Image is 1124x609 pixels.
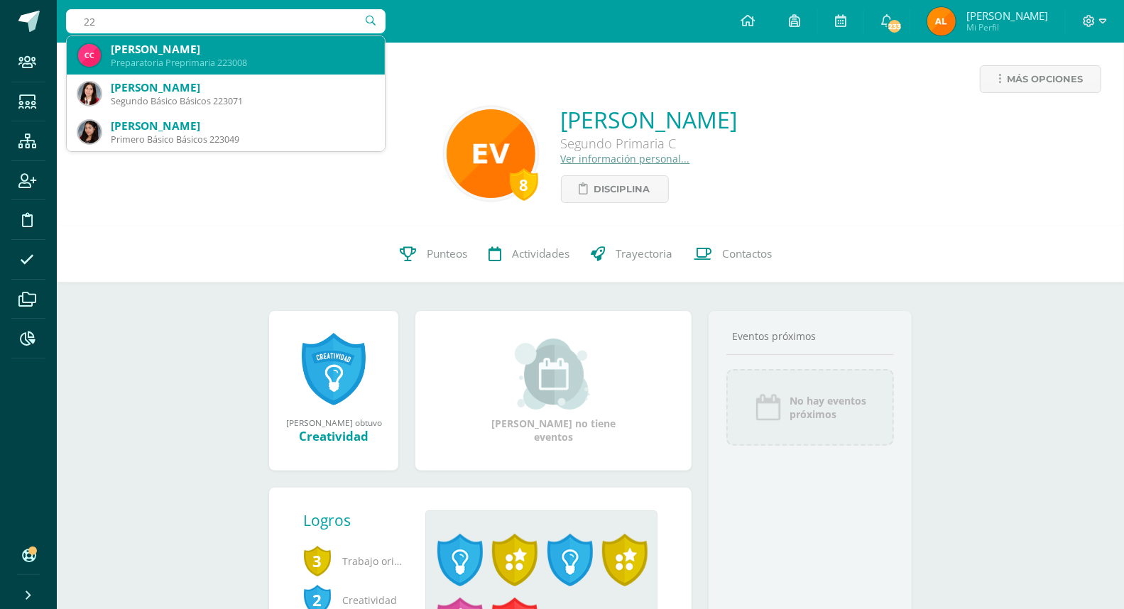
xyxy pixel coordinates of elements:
[966,21,1048,33] span: Mi Perfil
[78,121,101,143] img: f7cd66e42de71ccd36878ce1b815523d.png
[561,104,738,135] a: [PERSON_NAME]
[684,226,783,282] a: Contactos
[66,9,386,33] input: Busca un usuario...
[111,80,373,95] div: [PERSON_NAME]
[980,65,1101,93] a: Más opciones
[483,339,625,444] div: [PERSON_NAME] no tiene eventos
[78,44,101,67] img: eaee7ba86fed297ecd93dc824344246f.png
[966,9,1048,23] span: [PERSON_NAME]
[581,226,684,282] a: Trayectoria
[479,226,581,282] a: Actividades
[515,339,592,410] img: event_small.png
[927,7,956,35] img: af9b8bc9e20a7c198341f7486dafb623.png
[1007,66,1083,92] span: Más opciones
[111,133,373,146] div: Primero Básico Básicos 223049
[887,18,902,34] span: 233
[111,57,373,69] div: Preparatoria Preprimaria 223008
[303,544,332,577] span: 3
[427,246,468,261] span: Punteos
[594,176,650,202] span: Disciplina
[723,246,773,261] span: Contactos
[561,152,690,165] a: Ver información personal...
[111,42,373,57] div: [PERSON_NAME]
[561,175,669,203] a: Disciplina
[111,119,373,133] div: [PERSON_NAME]
[561,135,738,152] div: Segundo Primaria C
[111,95,373,107] div: Segundo Básico Básicos 223071
[510,168,538,201] div: 8
[303,542,403,581] span: Trabajo original
[726,329,894,343] div: Eventos próximos
[390,226,479,282] a: Punteos
[283,428,384,444] div: Creatividad
[513,246,570,261] span: Actividades
[303,510,414,530] div: Logros
[283,417,384,428] div: [PERSON_NAME] obtuvo
[790,394,866,421] span: No hay eventos próximos
[616,246,673,261] span: Trayectoria
[754,393,782,422] img: event_icon.png
[447,109,535,198] img: 883ded70ee9a940a49ee719ddf59112a.png
[78,82,101,105] img: 6abe8c502d9fe25774c4f4bef0cf747c.png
